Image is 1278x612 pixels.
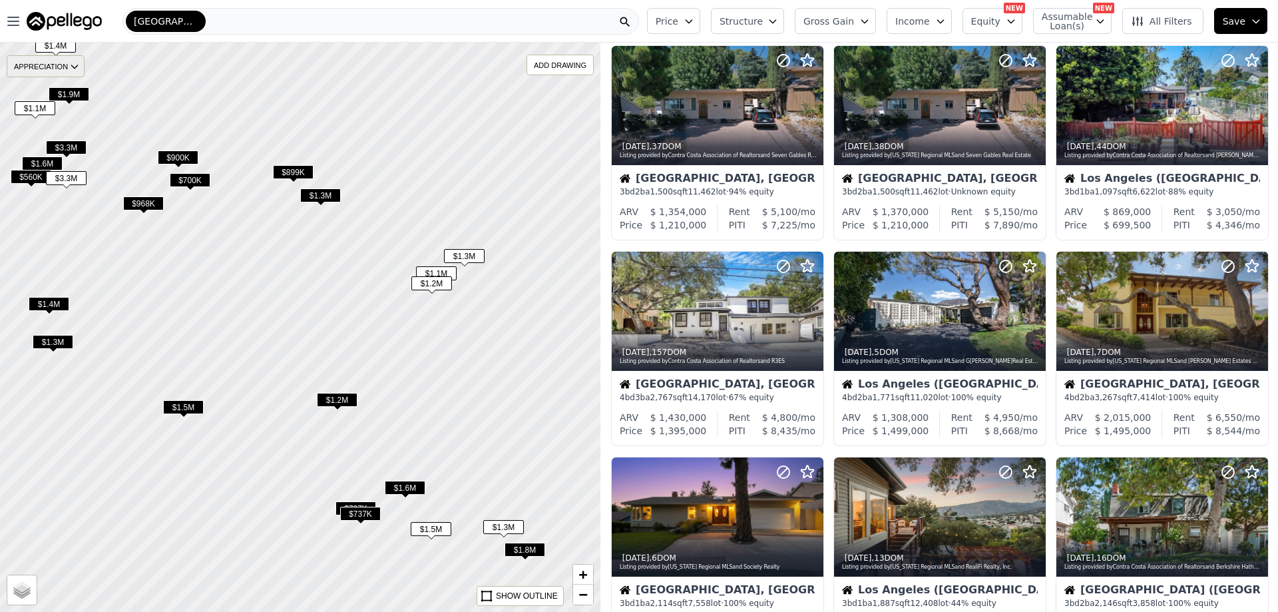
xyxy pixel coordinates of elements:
[1104,220,1151,230] span: $ 699,500
[622,142,650,151] time: 2025-09-15 06:26
[729,205,750,218] div: Rent
[910,599,938,608] span: 12,408
[317,393,357,407] span: $1.2M
[46,141,87,154] span: $3.3M
[49,87,89,107] div: $1.9M
[416,266,457,280] span: $1.1M
[411,522,451,536] span: $1.5M
[1207,220,1242,230] span: $ 4,346
[762,426,797,436] span: $ 8,435
[650,220,707,230] span: $ 1,210,000
[984,206,1020,217] span: $ 5,150
[873,393,895,402] span: 1,771
[1064,186,1260,197] div: 3 bd 1 ba sqft lot · 88% equity
[411,276,452,296] div: $1.2M
[1195,411,1260,424] div: /mo
[1132,599,1155,608] span: 3,858
[688,599,710,608] span: 7,558
[340,507,381,521] span: $737K
[620,186,815,197] div: 3 bd 2 ba sqft lot · 94% equity
[873,187,895,196] span: 1,500
[873,206,929,217] span: $ 1,370,000
[1132,187,1155,196] span: 6,622
[910,187,938,196] span: 11,462
[273,165,314,184] div: $899K
[842,358,1039,366] div: Listing provided by [US_STATE] Regional MLS and G[PERSON_NAME]Real Estate, Inc.
[620,585,815,598] div: [GEOGRAPHIC_DATA], [GEOGRAPHIC_DATA]
[873,599,895,608] span: 1,887
[123,196,164,210] span: $968K
[650,412,707,423] span: $ 1,430,000
[620,585,630,595] img: House
[1095,393,1118,402] span: 3,267
[158,151,198,164] span: $900K
[1064,392,1260,403] div: 4 bd 2 ba sqft lot · 100% equity
[1067,553,1094,563] time: 2025-09-03 18:36
[1173,411,1195,424] div: Rent
[33,335,73,354] div: $1.3M
[163,400,204,414] span: $1.5M
[620,598,815,609] div: 3 bd 1 ba sqft lot · 100% equity
[1207,412,1242,423] span: $ 6,550
[1064,173,1075,184] img: House
[1223,15,1245,28] span: Save
[803,15,854,28] span: Gross Gain
[842,424,865,438] div: Price
[15,101,55,120] div: $1.1M
[123,196,164,216] div: $968K
[729,218,745,232] div: PITI
[335,501,376,521] div: $737K
[650,393,673,402] span: 2,767
[33,335,73,349] span: $1.3M
[22,156,63,176] div: $1.6M
[842,598,1038,609] div: 3 bd 1 ba sqft lot · 44% equity
[11,170,51,184] span: $560K
[842,205,861,218] div: ARV
[1064,379,1075,390] img: House
[620,563,817,571] div: Listing provided by [US_STATE] Regional MLS and Society Realty
[650,599,673,608] span: 2,114
[46,171,87,185] span: $3.3M
[35,39,76,53] span: $1.4M
[1064,424,1087,438] div: Price
[505,543,545,557] span: $1.8M
[873,412,929,423] span: $ 1,308,000
[611,251,823,446] a: [DATE],157DOMListing provided byContra Costa Association of Realtorsand R3ESHouse[GEOGRAPHIC_DATA...
[1056,45,1267,240] a: [DATE],44DOMListing provided byContra Costa Association of Realtorsand [PERSON_NAME], BrokerHouse...
[620,392,815,403] div: 4 bd 3 ba sqft lot · 67% equity
[411,276,452,290] span: $1.2M
[842,173,1038,186] div: [GEOGRAPHIC_DATA], [GEOGRAPHIC_DATA]
[170,173,210,187] span: $700K
[745,424,815,438] div: /mo
[1131,15,1192,28] span: All Filters
[611,45,823,240] a: [DATE],37DOMListing provided byContra Costa Association of Realtorsand Seven Gables Real EstateHo...
[1064,411,1083,424] div: ARV
[1067,142,1094,151] time: 2025-09-12 20:43
[1064,358,1261,366] div: Listing provided by [US_STATE] Regional MLS and [PERSON_NAME] Estates & Fine Propertie
[750,411,815,424] div: /mo
[1064,141,1261,152] div: , 44 DOM
[335,501,376,515] span: $737K
[1095,412,1152,423] span: $ 2,015,000
[505,543,545,562] div: $1.8M
[842,347,1039,358] div: , 5 DOM
[842,563,1039,571] div: Listing provided by [US_STATE] Regional MLS and RealiFi Realty, Inc.
[7,575,37,605] a: Layers
[620,379,630,390] img: House
[163,400,204,420] div: $1.5M
[620,218,642,232] div: Price
[729,424,745,438] div: PITI
[1207,206,1242,217] span: $ 3,050
[385,481,425,500] div: $1.6M
[1190,218,1260,232] div: /mo
[795,8,876,34] button: Gross Gain
[1173,205,1195,218] div: Rent
[496,590,558,602] div: SHOW OUTLINE
[1093,3,1114,13] div: NEW
[887,8,952,34] button: Income
[444,249,485,268] div: $1.3M
[411,522,451,541] div: $1.5M
[1095,187,1118,196] span: 1,097
[972,411,1038,424] div: /mo
[842,585,853,595] img: House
